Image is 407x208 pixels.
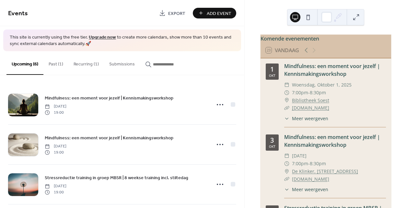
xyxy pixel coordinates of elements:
div: 3 [270,137,274,144]
button: ​Meer weergeven [284,186,328,193]
a: Mindfulness: een moment voor jezelf | Kennismakingsworkshop [284,133,380,148]
div: ​ [284,104,289,112]
span: Meer weergeven [292,115,328,122]
div: ​ [284,160,289,168]
span: 7:00pm [292,89,308,97]
a: Stressreductie training in groep MBSR | 8 weekse training incl. stiltedag [45,174,188,181]
span: This site is currently using the free tier. to create more calendars, show more than 10 events an... [10,34,235,47]
span: Stressreductie training in groep MBSR | 8 weekse training incl. stiltedag [45,175,188,181]
div: ​ [284,97,289,104]
a: [DOMAIN_NAME] [292,176,329,182]
div: ​ [284,89,289,97]
div: Komende evenementen [261,35,391,42]
a: [DOMAIN_NAME] [292,105,329,111]
div: ​ [284,152,289,160]
button: ​Meer weergeven [284,115,328,122]
a: Export [154,8,190,18]
span: Meer weergeven [292,186,328,193]
div: ​ [284,115,289,122]
span: 19:00 [45,110,66,115]
span: 8:30pm [310,160,326,168]
span: 8:30pm [310,89,326,97]
div: okt [269,74,275,77]
div: ​ [284,168,289,175]
span: - [308,160,310,168]
button: Add Event [193,8,236,18]
span: [DATE] [45,144,66,149]
span: [DATE] [45,183,66,189]
span: Mindfulness: een moment voor jezelf | Kennismakingsworkshop [45,95,173,102]
span: Add Event [207,10,231,17]
a: Mindfulness: een moment voor jezelf | Kennismakingsworkshop [45,94,173,102]
a: Mindfulness: een moment voor jezelf | Kennismakingsworkshop [284,63,380,77]
div: ​ [284,186,289,193]
span: Events [8,7,28,20]
button: Upcoming (6) [6,51,43,75]
span: 19:00 [45,149,66,155]
div: okt [269,145,275,148]
span: [DATE] [45,104,66,110]
button: Recurring (1) [68,51,104,74]
span: Export [168,10,185,17]
span: Mindfulness: een moment voor jezelf | Kennismakingsworkshop [45,135,173,142]
span: - [308,89,310,97]
a: Bibliotheek Soest [292,97,329,104]
button: Submissions [104,51,140,74]
div: 1 [270,66,274,73]
a: Mindfulness: een moment voor jezelf | Kennismakingsworkshop [45,134,173,142]
span: woensdag, oktober 1, 2025 [292,81,352,89]
span: 7:00pm [292,160,308,168]
button: Past (1) [43,51,68,74]
span: [DATE] [292,152,307,160]
div: ​ [284,175,289,183]
div: ​ [284,81,289,89]
a: Upgrade now [89,33,116,42]
a: De Klinker, [STREET_ADDRESS] [292,168,358,175]
span: 19:00 [45,189,66,195]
